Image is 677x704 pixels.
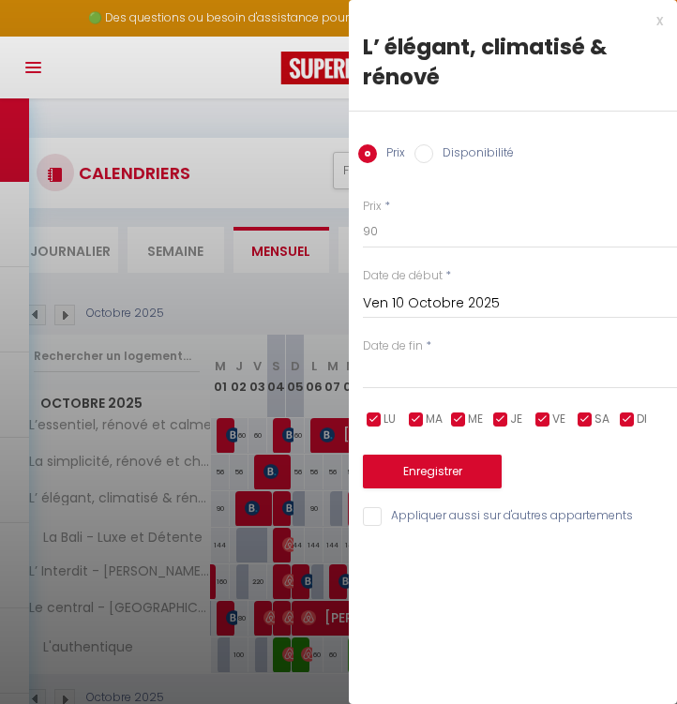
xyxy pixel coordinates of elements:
[363,337,423,355] label: Date de fin
[377,144,405,165] label: Prix
[363,32,663,92] div: L’ élégant, climatisé & rénové
[552,411,565,428] span: VE
[594,411,609,428] span: SA
[384,411,396,428] span: LU
[349,9,663,32] div: x
[468,411,483,428] span: ME
[363,455,502,488] button: Enregistrer
[637,411,647,428] span: DI
[510,411,522,428] span: JE
[426,411,443,428] span: MA
[363,198,382,216] label: Prix
[433,144,514,165] label: Disponibilité
[363,267,443,285] label: Date de début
